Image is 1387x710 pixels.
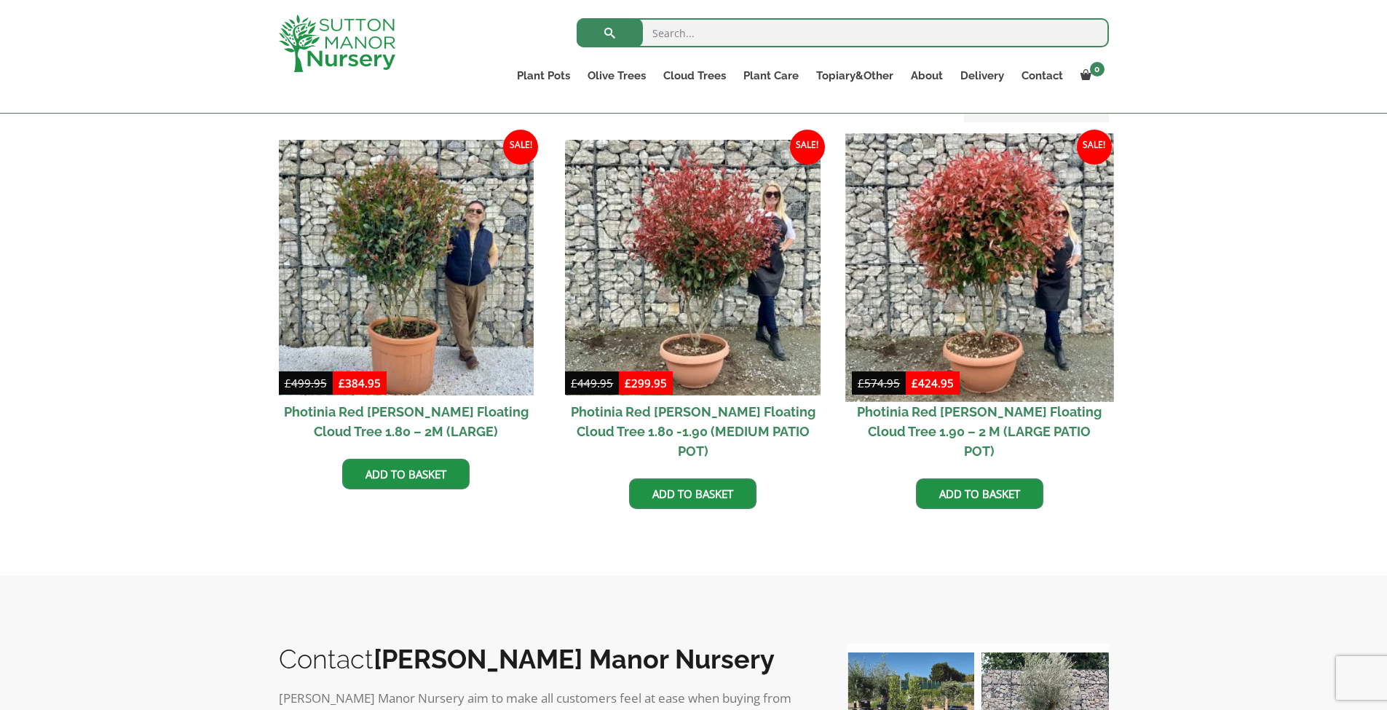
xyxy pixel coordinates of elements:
[285,376,291,390] span: £
[279,644,818,674] h2: Contact
[625,376,667,390] bdi: 299.95
[342,459,470,489] a: Add to basket: “Photinia Red Robin Floating Cloud Tree 1.80 - 2M (LARGE)”
[790,130,825,165] span: Sale!
[858,376,864,390] span: £
[629,478,756,509] a: Add to basket: “Photinia Red Robin Floating Cloud Tree 1.80 -1.90 (MEDIUM PATIO POT)”
[735,66,807,86] a: Plant Care
[279,140,534,395] img: Photinia Red Robin Floating Cloud Tree 1.80 - 2M (LARGE)
[339,376,381,390] bdi: 384.95
[279,15,395,72] img: logo
[1077,130,1112,165] span: Sale!
[1090,62,1105,76] span: 0
[279,140,534,448] a: Sale! Photinia Red [PERSON_NAME] Floating Cloud Tree 1.80 – 2M (LARGE)
[807,66,902,86] a: Topiary&Other
[1013,66,1072,86] a: Contact
[916,478,1043,509] a: Add to basket: “Photinia Red Robin Floating Cloud Tree 1.90 - 2 M (LARGE PATIO POT)”
[1072,66,1109,86] a: 0
[912,376,954,390] bdi: 424.95
[565,140,821,468] a: Sale! Photinia Red [PERSON_NAME] Floating Cloud Tree 1.80 -1.90 (MEDIUM PATIO POT)
[845,133,1113,401] img: Photinia Red Robin Floating Cloud Tree 1.90 - 2 M (LARGE PATIO POT)
[565,395,821,468] h2: Photinia Red [PERSON_NAME] Floating Cloud Tree 1.80 -1.90 (MEDIUM PATIO POT)
[858,376,900,390] bdi: 574.95
[852,140,1107,468] a: Sale! Photinia Red [PERSON_NAME] Floating Cloud Tree 1.90 – 2 M (LARGE PATIO POT)
[625,376,631,390] span: £
[339,376,345,390] span: £
[902,66,952,86] a: About
[565,140,821,395] img: Photinia Red Robin Floating Cloud Tree 1.80 -1.90 (MEDIUM PATIO POT)
[571,376,577,390] span: £
[577,18,1109,47] input: Search...
[655,66,735,86] a: Cloud Trees
[285,376,327,390] bdi: 499.95
[579,66,655,86] a: Olive Trees
[374,644,775,674] b: [PERSON_NAME] Manor Nursery
[503,130,538,165] span: Sale!
[508,66,579,86] a: Plant Pots
[912,376,918,390] span: £
[571,376,613,390] bdi: 449.95
[852,395,1107,468] h2: Photinia Red [PERSON_NAME] Floating Cloud Tree 1.90 – 2 M (LARGE PATIO POT)
[279,395,534,448] h2: Photinia Red [PERSON_NAME] Floating Cloud Tree 1.80 – 2M (LARGE)
[952,66,1013,86] a: Delivery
